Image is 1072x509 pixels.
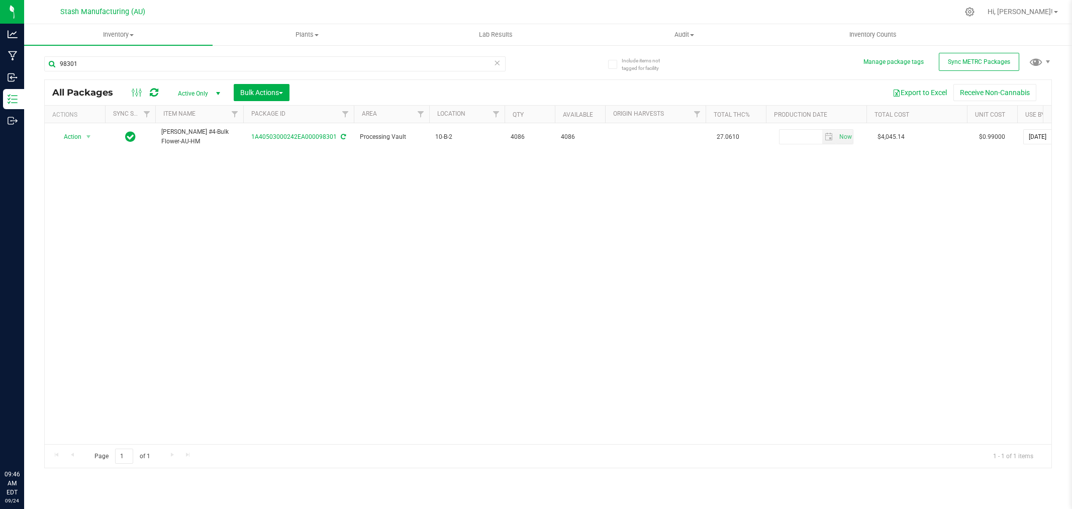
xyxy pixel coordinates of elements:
span: Page of 1 [86,449,158,464]
a: Total Cost [874,111,909,118]
p: 09:46 AM EDT [5,470,20,497]
input: 1 [115,449,133,464]
span: $4,045.14 [872,130,910,144]
button: Sync METRC Packages [939,53,1019,71]
a: Lab Results [402,24,590,45]
iframe: Resource center [10,429,40,459]
span: All Packages [52,87,123,98]
a: Filter [488,106,505,123]
a: Unit Cost [975,111,1005,118]
a: Available [563,111,593,118]
input: Search Package ID, Item Name, SKU, Lot or Part Number... [44,56,506,71]
a: Location [437,110,465,117]
a: 1A40503000242EA000098301 [251,133,337,140]
a: Inventory [24,24,213,45]
span: [PERSON_NAME] #4-Bulk Flower-AU-HM [161,127,237,146]
a: Audit [590,24,778,45]
span: Plants [213,30,401,39]
a: Plants [213,24,401,45]
span: Sync from Compliance System [339,133,346,140]
inline-svg: Manufacturing [8,51,18,61]
a: Qty [513,111,524,118]
a: Total THC% [714,111,750,118]
span: 4086 [511,132,549,142]
span: Set Current date [837,130,854,144]
span: 27.0610 [712,130,744,144]
a: Sync Status [113,110,152,117]
a: Package ID [251,110,285,117]
span: Lab Results [465,30,526,39]
span: 10-B-2 [435,132,499,142]
a: Production Date [774,111,827,118]
span: 1 - 1 of 1 items [985,449,1041,464]
inline-svg: Inbound [8,72,18,82]
span: Stash Manufacturing (AU) [60,8,145,16]
a: Filter [413,106,429,123]
inline-svg: Analytics [8,29,18,39]
span: select [822,130,837,144]
span: Inventory Counts [836,30,910,39]
a: Filter [689,106,706,123]
inline-svg: Outbound [8,116,18,126]
button: Receive Non-Cannabis [953,84,1036,101]
span: select [836,130,853,144]
span: select [82,130,95,144]
inline-svg: Inventory [8,94,18,104]
a: Use By [1025,111,1045,118]
a: Item Name [163,110,196,117]
div: Actions [52,111,101,118]
div: Manage settings [963,7,976,17]
span: Bulk Actions [240,89,283,97]
p: 09/24 [5,497,20,504]
a: Filter [337,106,354,123]
button: Bulk Actions [234,84,289,101]
button: Export to Excel [886,84,953,101]
a: Inventory Counts [778,24,967,45]
button: Manage package tags [863,58,924,66]
span: Clear [494,56,501,69]
span: Include items not tagged for facility [622,57,672,72]
a: Filter [139,106,155,123]
a: Area [362,110,377,117]
td: $0.99000 [967,123,1017,150]
span: Processing Vault [360,132,423,142]
span: Action [55,130,82,144]
span: In Sync [125,130,136,144]
a: Origin Harvests [613,110,664,117]
span: Hi, [PERSON_NAME]! [988,8,1053,16]
span: 4086 [561,132,599,142]
span: Inventory [24,30,213,39]
span: Sync METRC Packages [948,58,1010,65]
a: Filter [227,106,243,123]
span: Audit [591,30,778,39]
